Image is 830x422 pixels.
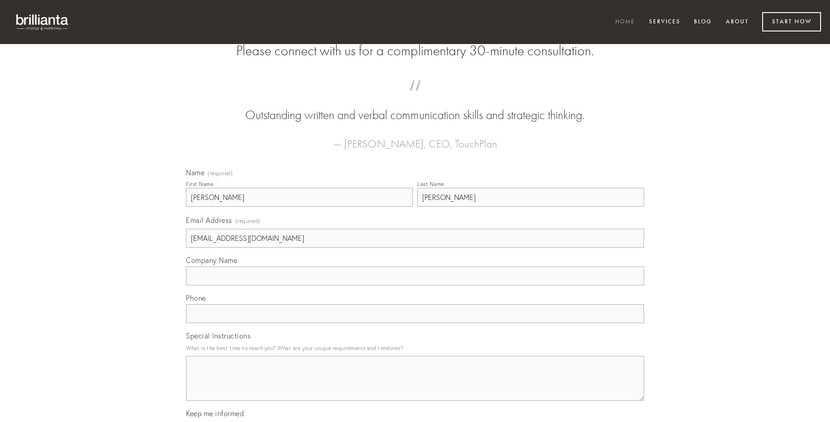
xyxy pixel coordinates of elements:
[207,171,233,176] span: (required)
[186,168,204,177] span: Name
[235,215,260,227] span: (required)
[200,89,630,107] span: “
[200,124,630,153] figcaption: — [PERSON_NAME], CEO, TouchPlan
[186,216,232,225] span: Email Address
[186,256,237,265] span: Company Name
[186,409,244,418] span: Keep me informed
[186,293,206,302] span: Phone
[688,15,718,30] a: Blog
[186,181,213,187] div: First Name
[186,331,251,340] span: Special Instructions
[9,9,76,35] img: brillianta - research, strategy, marketing
[609,15,641,30] a: Home
[200,89,630,124] blockquote: Outstanding written and verbal communication skills and strategic thinking.
[762,12,821,31] a: Start Now
[417,181,444,187] div: Last Name
[720,15,755,30] a: About
[186,342,644,354] p: What is the best time to reach you? What are your unique requirements and timelines?
[643,15,686,30] a: Services
[186,42,644,59] h2: Please connect with us for a complimentary 30-minute consultation.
